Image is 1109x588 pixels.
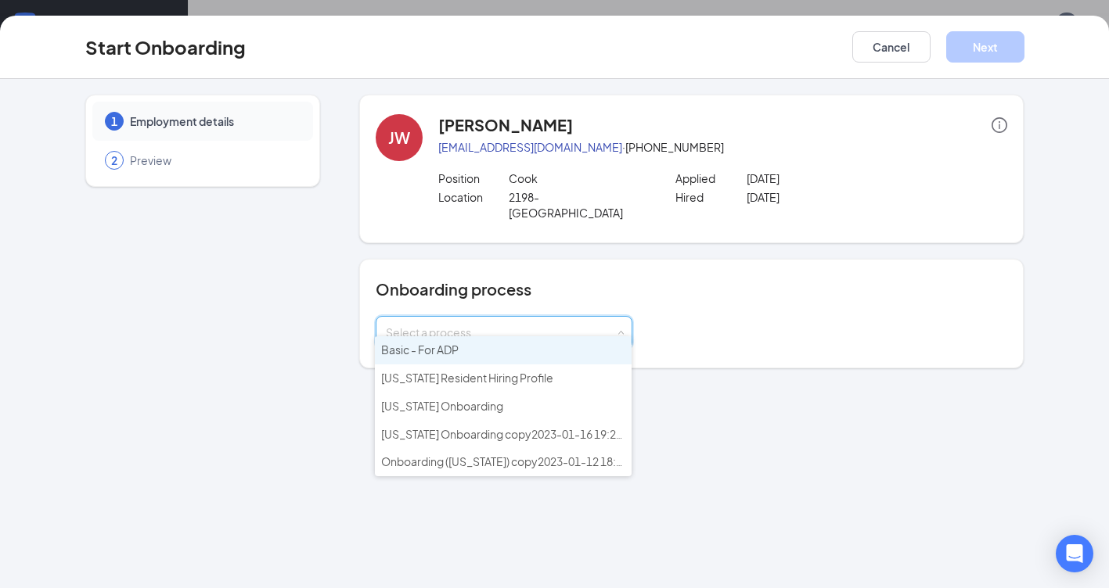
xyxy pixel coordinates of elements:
span: Preview [130,152,297,168]
span: 1 [111,113,117,129]
span: Employment details [130,113,297,129]
h4: Onboarding process [376,278,1008,300]
span: [US_STATE] Onboarding [381,399,503,413]
p: [DATE] [747,170,889,186]
p: · [PHONE_NUMBER] [438,139,1008,155]
p: 2198-[GEOGRAPHIC_DATA] [509,189,651,220]
span: [US_STATE] Onboarding copy2023-01-16 19:23:58 [381,427,638,441]
button: Cancel [852,31,931,63]
p: Hired [675,189,747,205]
a: [EMAIL_ADDRESS][DOMAIN_NAME] [438,140,622,154]
h3: Start Onboarding [85,34,246,60]
h4: [PERSON_NAME] [438,114,573,136]
p: Applied [675,170,747,186]
p: [DATE] [747,189,889,205]
p: Position [438,170,509,186]
p: Location [438,189,509,205]
span: [US_STATE] Resident Hiring Profile [381,371,553,385]
div: Open Intercom Messenger [1056,535,1093,572]
button: Next [946,31,1024,63]
div: JW [388,127,410,149]
p: Cook [509,170,651,186]
span: 2 [111,152,117,168]
span: info-circle [992,117,1007,133]
span: Basic - For ADP [381,342,459,357]
span: Onboarding ([US_STATE]) copy2023-01-12 18:55:51 [381,454,644,468]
